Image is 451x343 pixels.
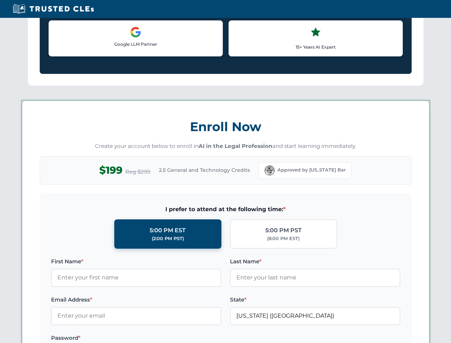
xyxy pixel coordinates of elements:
input: Florida (FL) [230,307,400,325]
div: 5:00 PM PST [265,226,302,235]
input: Enter your last name [230,269,400,287]
label: State [230,295,400,304]
input: Enter your email [51,307,221,325]
span: $199 [99,162,122,178]
p: 15+ Years AI Expert [235,44,397,50]
div: (2:00 PM PST) [152,235,184,242]
label: First Name [51,257,221,266]
label: Email Address [51,295,221,304]
span: I prefer to attend at the following time: [51,205,400,214]
input: Enter your first name [51,269,221,287]
img: Google [130,26,141,38]
label: Last Name [230,257,400,266]
img: Florida Bar [265,165,275,175]
strong: AI in the Legal Profession [199,143,272,149]
span: Approved by [US_STATE] Bar [277,166,346,174]
p: Create your account below to enroll in and start learning immediately. [40,142,412,150]
div: 5:00 PM EST [150,226,186,235]
span: Reg $299 [125,168,150,176]
img: Trusted CLEs [11,4,96,14]
h3: Enroll Now [40,115,412,138]
label: Password [51,334,221,342]
p: Google LLM Partner [55,41,217,48]
div: (8:00 PM EST) [267,235,300,242]
span: 2.5 General and Technology Credits [159,166,250,174]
